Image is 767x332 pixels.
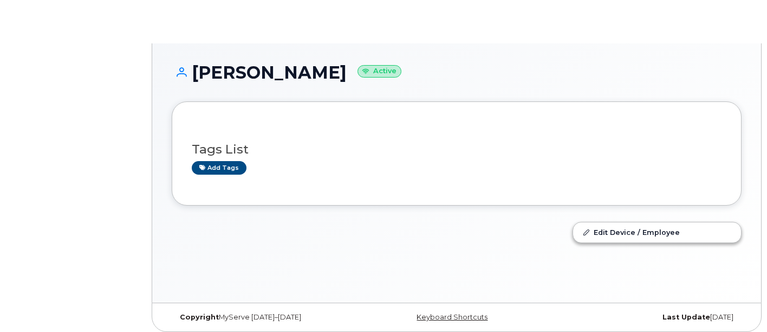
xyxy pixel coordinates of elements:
a: Keyboard Shortcuts [417,313,487,321]
small: Active [357,65,401,78]
div: MyServe [DATE]–[DATE] [172,313,362,322]
a: Add tags [192,161,246,175]
h3: Tags List [192,143,721,156]
a: Edit Device / Employee [573,222,741,242]
h1: [PERSON_NAME] [172,63,742,82]
strong: Copyright [180,313,219,321]
strong: Last Update [662,313,710,321]
div: [DATE] [551,313,742,322]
